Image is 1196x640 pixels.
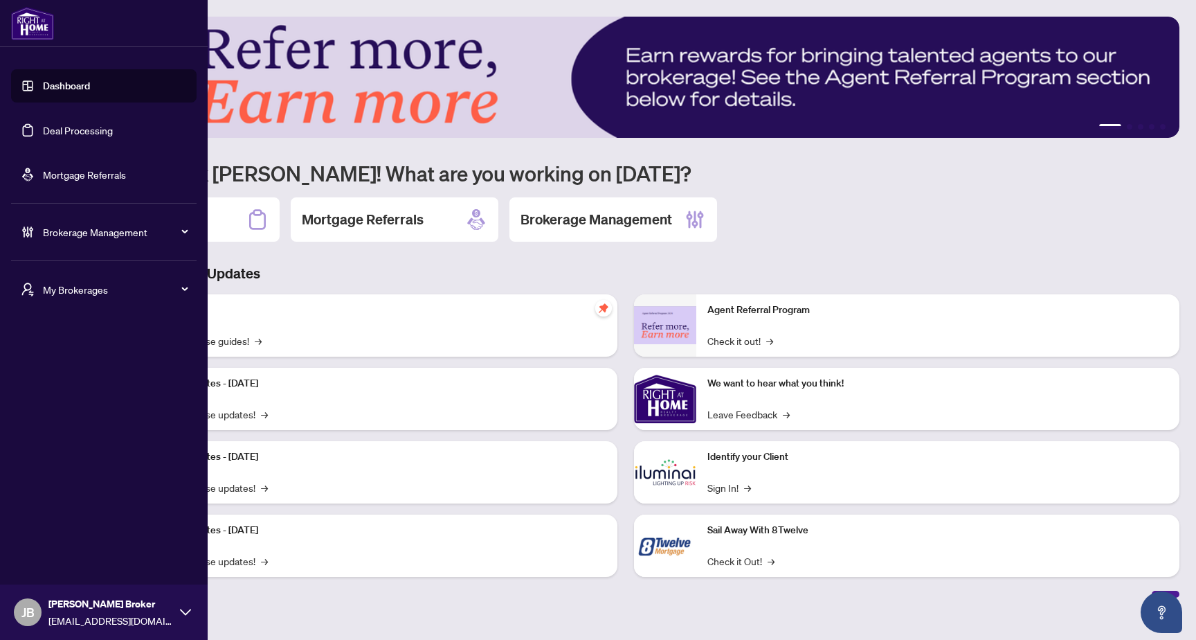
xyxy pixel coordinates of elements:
[783,407,790,422] span: →
[48,613,173,628] span: [EMAIL_ADDRESS][DOMAIN_NAME]
[1138,124,1143,130] button: 3
[744,480,751,495] span: →
[48,596,173,612] span: [PERSON_NAME] Broker
[21,283,35,296] span: user-switch
[72,264,1179,283] h3: Brokerage & Industry Updates
[21,603,35,622] span: JB
[634,441,696,504] img: Identify your Client
[145,303,606,318] p: Self-Help
[707,523,1168,538] p: Sail Away With 8Twelve
[43,282,187,297] span: My Brokerages
[72,160,1179,186] h1: Welcome back [PERSON_NAME]! What are you working on [DATE]?
[707,376,1168,391] p: We want to hear what you think!
[707,553,774,569] a: Check it Out!→
[634,368,696,430] img: We want to hear what you think!
[520,210,672,229] h2: Brokerage Management
[11,7,54,40] img: logo
[255,333,262,348] span: →
[145,523,606,538] p: Platform Updates - [DATE]
[595,300,612,317] span: pushpin
[766,333,773,348] span: →
[707,450,1168,465] p: Identify your Client
[302,210,424,229] h2: Mortgage Referrals
[1160,124,1166,130] button: 5
[768,553,774,569] span: →
[1099,124,1121,130] button: 1
[634,306,696,344] img: Agent Referral Program
[1149,124,1154,130] button: 4
[707,333,773,348] a: Check it out!→
[261,480,268,495] span: →
[43,168,126,181] a: Mortgage Referrals
[1141,592,1182,633] button: Open asap
[43,124,113,136] a: Deal Processing
[634,515,696,577] img: Sail Away With 8Twelve
[1127,124,1132,130] button: 2
[145,376,606,391] p: Platform Updates - [DATE]
[145,450,606,465] p: Platform Updates - [DATE]
[261,407,268,422] span: →
[43,80,90,92] a: Dashboard
[72,17,1179,138] img: Slide 0
[707,407,790,422] a: Leave Feedback→
[707,303,1168,318] p: Agent Referral Program
[261,553,268,569] span: →
[707,480,751,495] a: Sign In!→
[43,224,187,240] span: Brokerage Management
